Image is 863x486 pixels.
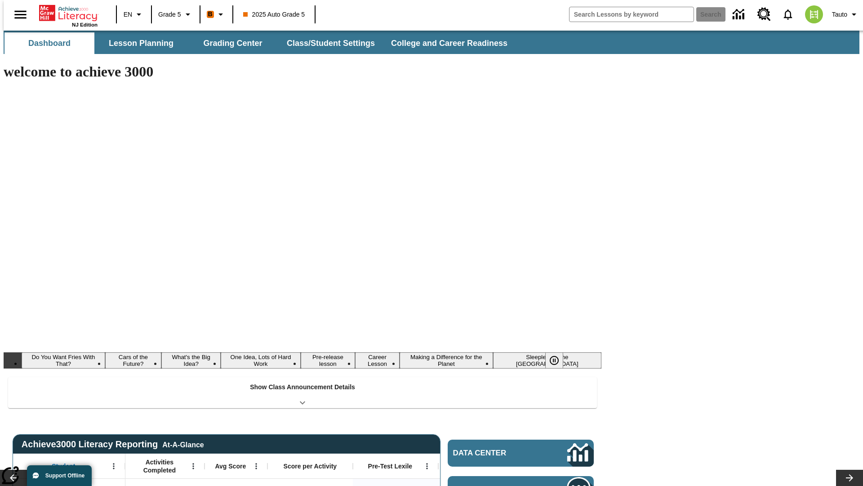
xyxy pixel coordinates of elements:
[4,31,859,54] div: SubNavbar
[120,6,148,22] button: Language: EN, Select a language
[162,439,204,449] div: At-A-Glance
[420,459,434,473] button: Open Menu
[453,449,537,458] span: Data Center
[221,352,300,369] button: Slide 4 One Idea, Lots of Hard Work
[301,352,356,369] button: Slide 5 Pre-release lesson
[545,352,563,369] button: Pause
[800,3,828,26] button: Select a new avatar
[130,458,189,474] span: Activities Completed
[280,32,382,54] button: Class/Student Settings
[158,10,181,19] span: Grade 5
[752,2,776,27] a: Resource Center, Will open in new tab
[4,63,601,80] h1: welcome to achieve 3000
[215,462,246,470] span: Avg Score
[96,32,186,54] button: Lesson Planning
[448,440,594,467] a: Data Center
[545,352,572,369] div: Pause
[72,22,98,27] span: NJ Edition
[8,377,597,408] div: Show Class Announcement Details
[4,32,94,54] button: Dashboard
[4,32,516,54] div: SubNavbar
[39,4,98,22] a: Home
[569,7,694,22] input: search field
[368,462,413,470] span: Pre-Test Lexile
[161,352,221,369] button: Slide 3 What's the Big Idea?
[776,3,800,26] a: Notifications
[105,352,161,369] button: Slide 2 Cars of the Future?
[7,1,34,28] button: Open side menu
[22,352,105,369] button: Slide 1 Do You Want Fries With That?
[45,472,85,479] span: Support Offline
[828,6,863,22] button: Profile/Settings
[355,352,400,369] button: Slide 6 Career Lesson
[187,459,200,473] button: Open Menu
[250,382,355,392] p: Show Class Announcement Details
[400,352,493,369] button: Slide 7 Making a Difference for the Planet
[208,9,213,20] span: B
[836,470,863,486] button: Lesson carousel, Next
[124,10,132,19] span: EN
[39,3,98,27] div: Home
[249,459,263,473] button: Open Menu
[493,352,601,369] button: Slide 8 Sleepless in the Animal Kingdom
[243,10,305,19] span: 2025 Auto Grade 5
[284,462,337,470] span: Score per Activity
[155,6,197,22] button: Grade: Grade 5, Select a grade
[805,5,823,23] img: avatar image
[22,439,204,450] span: Achieve3000 Literacy Reporting
[27,465,92,486] button: Support Offline
[727,2,752,27] a: Data Center
[107,459,120,473] button: Open Menu
[203,6,230,22] button: Boost Class color is orange. Change class color
[384,32,515,54] button: College and Career Readiness
[832,10,847,19] span: Tauto
[188,32,278,54] button: Grading Center
[52,462,75,470] span: Student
